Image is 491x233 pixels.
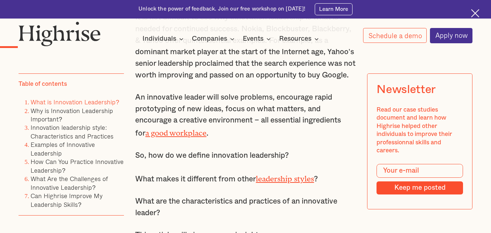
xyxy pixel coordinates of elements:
[135,150,356,161] p: So, how do we define innovation leadership?
[192,35,237,43] div: Companies
[135,196,356,218] p: What are the characteristics and practices of an innovative leader?
[135,172,356,185] p: What makes it different from other ?
[430,28,473,43] a: Apply now
[243,35,263,43] div: Events
[145,129,206,133] a: a good workplace
[31,97,119,107] a: What is Innovation Leadership?
[471,9,479,17] img: Cross icon
[31,157,124,175] a: How Can You Practice Innovative Leadership?
[31,123,113,141] a: Innovation leadership style: Characteristics and Practices
[31,191,102,209] a: Can Highrise Improve My Leadership Skills?
[363,28,427,43] a: Schedule a demo
[142,35,176,43] div: Individuals
[377,182,463,194] input: Keep me posted
[31,140,95,158] a: Examples of Innovative Leadership
[279,35,321,43] div: Resources
[315,3,353,15] a: Learn More
[279,35,311,43] div: Resources
[256,174,314,179] a: leadership styles
[377,164,463,178] input: Your e-mail
[138,5,305,13] div: Unlock the power of feedback. Join our free workshop on [DATE]!
[377,83,436,97] div: Newsletter
[31,174,108,192] a: What Are the Challenges of Innovative Leadership?
[243,35,273,43] div: Events
[31,106,113,124] a: Why is Innovation Leadership Important?
[142,35,186,43] div: Individuals
[135,92,356,139] p: An innovative leader will solve problems, encourage rapid prototyping of new ideas, focus on what...
[19,80,67,88] div: Table of contents
[377,106,463,155] div: Read our case studies document and learn how Highrise helped other individuals to improve their p...
[192,35,227,43] div: Companies
[377,164,463,194] form: Modal Form
[19,21,101,46] img: Highrise logo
